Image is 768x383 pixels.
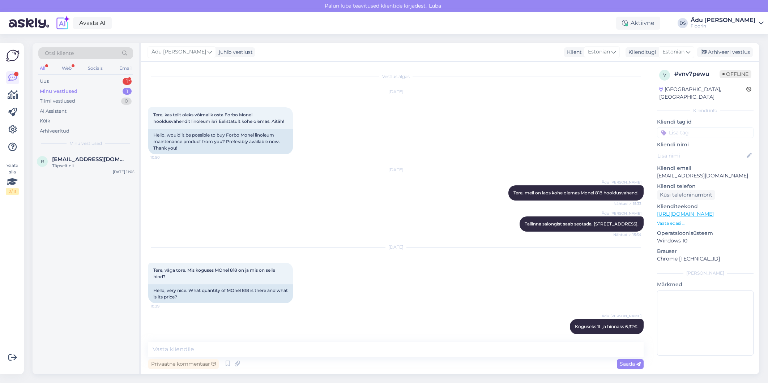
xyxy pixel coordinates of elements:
[525,221,639,227] span: Tallinna salongist saab seotada, [STREET_ADDRESS].
[564,48,582,56] div: Klient
[40,108,67,115] div: AI Assistent
[626,48,656,56] div: Klienditugi
[657,220,754,227] p: Vaata edasi ...
[691,17,756,23] div: Ädu [PERSON_NAME]
[657,229,754,237] p: Operatsioonisüsteem
[657,270,754,276] div: [PERSON_NAME]
[691,17,764,29] a: Ädu [PERSON_NAME]Floorin
[148,359,219,369] div: Privaatne kommentaar
[55,16,70,31] img: explore-ai
[588,48,610,56] span: Estonian
[121,98,132,105] div: 0
[657,164,754,172] p: Kliendi email
[657,152,745,160] input: Lisa nimi
[657,190,715,200] div: Küsi telefoninumbrit
[602,313,641,319] span: Ädu [PERSON_NAME]
[69,140,102,147] span: Minu vestlused
[657,211,714,217] a: [URL][DOMAIN_NAME]
[118,64,133,73] div: Email
[697,47,753,57] div: Arhiveeri vestlus
[52,163,135,169] div: Täpselt nii
[148,167,644,173] div: [DATE]
[123,88,132,95] div: 1
[73,17,112,29] a: Avasta AI
[720,70,751,78] span: Offline
[602,180,641,185] span: Ädu [PERSON_NAME]
[150,155,178,160] span: 10:50
[657,237,754,245] p: Windows 10
[148,73,644,80] div: Vestlus algas
[148,89,644,95] div: [DATE]
[148,244,644,250] div: [DATE]
[659,86,746,101] div: [GEOGRAPHIC_DATA], [GEOGRAPHIC_DATA]
[513,190,639,195] span: Tere, meil on laos kohe olemas Monel 818 hooldusvahend.
[613,232,641,237] span: Nähtud ✓ 15:34
[662,48,684,56] span: Estonian
[216,48,253,56] div: juhib vestlust
[60,64,73,73] div: Web
[40,78,49,85] div: Uus
[148,129,293,154] div: Hello, would it be possible to buy Forbo Monel linoleum maintenance product from you? Preferably ...
[674,70,720,78] div: # vnv7pewu
[6,188,19,195] div: 2 / 3
[40,128,69,135] div: Arhiveeritud
[614,201,641,206] span: Nähtud ✓ 15:33
[123,78,132,85] div: 1
[657,107,754,114] div: Kliendi info
[616,17,660,30] div: Aktiivne
[657,182,754,190] p: Kliendi telefon
[6,162,19,195] div: Vaata siia
[40,88,77,95] div: Minu vestlused
[150,304,178,309] span: 10:29
[657,118,754,126] p: Kliendi tag'id
[657,255,754,263] p: Chrome [TECHNICAL_ID]
[45,50,74,57] span: Otsi kliente
[657,281,754,288] p: Märkmed
[113,169,135,175] div: [DATE] 11:05
[663,72,666,78] span: v
[691,23,756,29] div: Floorin
[52,156,127,163] span: rausmari85@gmail.com
[38,64,47,73] div: All
[6,49,20,63] img: Askly Logo
[575,324,639,329] span: Koguseks 1L ja hinnaks 6,32€.
[657,203,754,210] p: Klienditeekond
[153,267,276,279] span: Tere, väga tore. Mis koguses MOnel 818 on ja mis on selle hind?
[657,127,754,138] input: Lisa tag
[613,335,641,340] span: Nähtud ✓ 10:34
[602,211,641,216] span: Ädu [PERSON_NAME]
[86,64,104,73] div: Socials
[148,284,293,303] div: Hello, very nice. What quantity of MOnel 818 is there and what is its price?
[620,361,641,367] span: Saada
[153,112,284,124] span: Tere, kas teilt oleks võimalik osta Forbo Monel hooldusvahendit linoleumile? Eelistatult kohe ole...
[657,248,754,255] p: Brauser
[657,172,754,180] p: [EMAIL_ADDRESS][DOMAIN_NAME]
[657,141,754,149] p: Kliendi nimi
[678,18,688,28] div: DS
[40,98,75,105] div: Tiimi vestlused
[152,48,206,56] span: Ädu [PERSON_NAME]
[427,3,443,9] span: Luba
[40,117,50,125] div: Kõik
[41,159,44,164] span: r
